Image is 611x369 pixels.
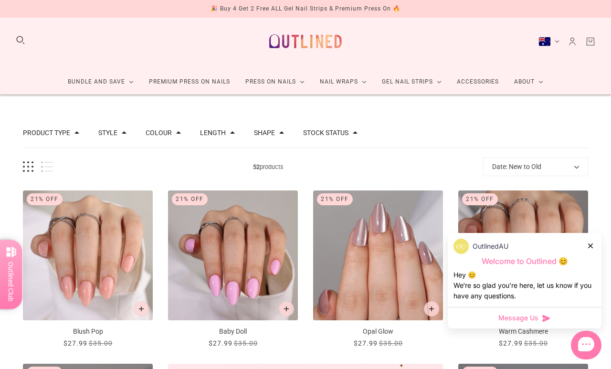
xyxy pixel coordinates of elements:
button: List view [41,161,53,172]
a: Opal Glow [313,190,443,348]
button: Search [15,35,26,45]
p: Opal Glow [313,327,443,337]
p: Welcome to Outlined 😊 [453,256,596,266]
p: Baby Doll [168,327,298,337]
button: Filter by Shape [254,129,275,136]
p: OutlinedAU [473,241,508,252]
button: Filter by Colour [146,129,172,136]
div: Hey 😊 We‘re so glad you’re here, let us know if you have any questions. [453,270,596,301]
a: Account [567,36,578,47]
div: 21% Off [317,193,353,205]
button: Australia [538,37,559,46]
button: Add to cart [134,301,149,316]
button: Filter by Length [200,129,226,136]
button: Date: New to Old [483,158,588,176]
a: Bundle and Save [60,69,141,95]
a: Accessories [449,69,506,95]
span: $27.99 [354,339,378,347]
a: Nail Wraps [312,69,374,95]
span: Message Us [498,313,538,323]
span: $35.00 [379,339,403,347]
button: Grid view [23,161,33,172]
span: $35.00 [89,339,113,347]
div: 🎉 Buy 4 Get 2 Free ALL Gel Nail Strips & Premium Press On 🔥 [211,4,400,14]
p: Blush Pop [23,327,153,337]
span: $35.00 [234,339,258,347]
span: products [53,162,483,172]
span: $35.00 [524,339,548,347]
button: Filter by Style [98,129,117,136]
a: About [506,69,551,95]
span: $27.99 [209,339,232,347]
img: data:image/png;base64,iVBORw0KGgoAAAANSUhEUgAAACQAAAAkCAYAAADhAJiYAAAAAXNSR0IArs4c6QAAAERlWElmTU0... [453,239,469,254]
b: 52 [253,163,260,170]
button: Filter by Product type [23,129,70,136]
a: Warm Cashmere [458,190,588,348]
div: 21% Off [27,193,63,205]
button: Add to cart [279,301,294,316]
a: Cart [585,36,596,47]
div: 21% Off [172,193,208,205]
a: Outlined [263,21,348,62]
div: 21% Off [462,193,498,205]
a: Gel Nail Strips [374,69,449,95]
a: Premium Press On Nails [141,69,238,95]
p: Warm Cashmere [458,327,588,337]
button: Filter by Stock status [303,129,348,136]
a: Baby Doll [168,190,298,348]
a: Blush Pop [23,190,153,348]
a: Press On Nails [238,69,312,95]
button: Add to cart [424,301,439,316]
span: $27.99 [499,339,523,347]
